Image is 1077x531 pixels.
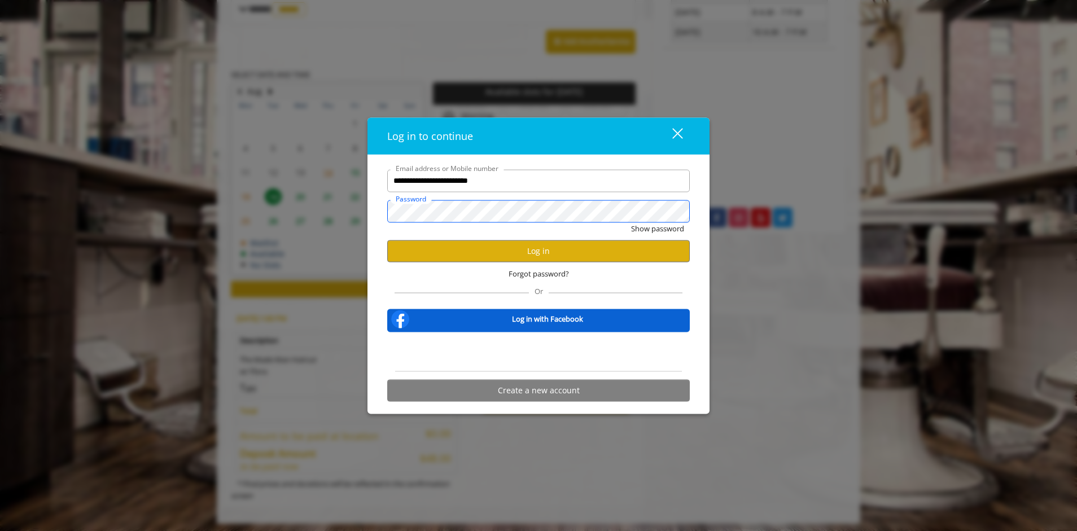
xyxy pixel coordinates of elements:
iframe: Sign in with Google Button [465,339,612,364]
label: Password [390,193,432,204]
div: close dialog [659,128,682,144]
button: Show password [631,222,684,234]
button: close dialog [651,124,690,147]
span: Forgot password? [509,267,569,279]
input: Password [387,200,690,222]
img: facebook-logo [389,308,411,330]
b: Log in with Facebook [512,313,583,325]
button: Log in [387,240,690,262]
span: Log in to continue [387,129,473,142]
input: Email address or Mobile number [387,169,690,192]
span: Or [529,286,549,296]
label: Email address or Mobile number [390,163,504,173]
button: Create a new account [387,379,690,401]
